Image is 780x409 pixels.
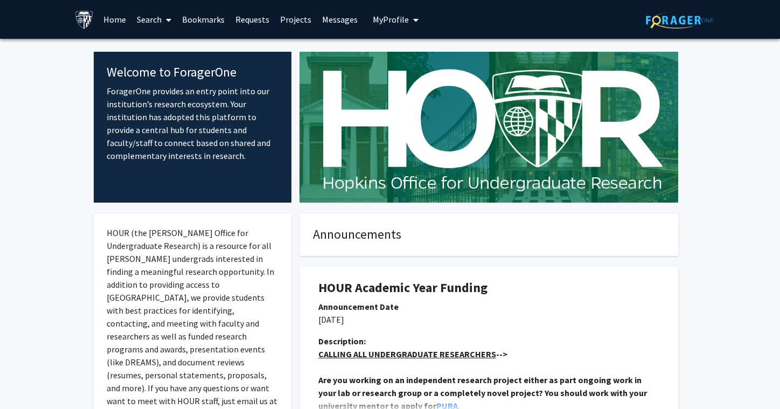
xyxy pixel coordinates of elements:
u: CALLING ALL UNDERGRADUATE RESEARCHERS [318,349,496,359]
a: Search [131,1,177,38]
a: Requests [230,1,275,38]
a: Home [98,1,131,38]
img: ForagerOne Logo [646,12,713,29]
a: Messages [317,1,363,38]
h4: Announcements [313,227,665,242]
div: Description: [318,335,659,348]
h4: Welcome to ForagerOne [107,65,278,80]
h1: HOUR Academic Year Funding [318,280,659,296]
iframe: Chat [8,361,46,401]
span: My Profile [373,14,409,25]
a: Bookmarks [177,1,230,38]
div: Announcement Date [318,300,659,313]
img: Cover Image [300,52,678,203]
p: ForagerOne provides an entry point into our institution’s research ecosystem. Your institution ha... [107,85,278,162]
p: [DATE] [318,313,659,326]
a: Projects [275,1,317,38]
strong: --> [318,349,507,359]
img: Johns Hopkins University Logo [75,10,94,29]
